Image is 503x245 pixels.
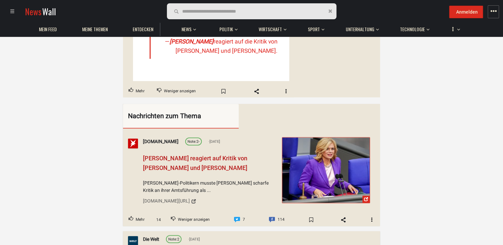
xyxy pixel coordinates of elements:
[334,214,353,225] span: Share
[136,87,145,96] span: Mehr
[143,138,179,145] a: [DOMAIN_NAME]
[168,237,177,242] span: Note:
[143,155,247,171] span: [PERSON_NAME] reagiert auf Kritik von [PERSON_NAME] und [PERSON_NAME]
[247,86,266,97] span: Share
[305,23,323,36] a: Sport
[168,237,179,243] div: 2
[136,216,145,224] span: Mehr
[39,26,57,32] span: Mein Feed
[82,26,108,32] span: Meine Themen
[170,38,213,45] span: [PERSON_NAME]
[128,138,138,148] img: Profilbild von stern.de
[178,23,195,36] a: News
[219,26,233,32] span: Politik
[166,235,182,243] a: Note:2
[302,214,321,225] span: Bookmark
[216,23,236,36] a: Politik
[216,20,238,36] button: Politik
[165,214,215,226] button: Downvote
[182,26,191,32] span: News
[178,20,198,36] button: News
[188,236,200,242] span: [DATE]
[143,236,159,243] a: Die Welt
[255,20,287,36] button: Wirtschaft
[449,6,483,18] button: Anmelden
[143,179,277,194] span: [PERSON_NAME]-Politikern musste [PERSON_NAME] scharfe Kritik an ihrer Amtsführung als ...
[123,214,150,226] button: Upvote
[208,139,220,145] span: [DATE]
[156,37,278,55] cite: — reagiert auf die Kritik von [PERSON_NAME] und [PERSON_NAME].
[164,87,196,96] span: Weniger anzeigen
[151,85,201,98] button: Downvote
[397,20,430,36] button: Technologie
[259,26,282,32] span: Wirtschaft
[228,214,251,226] a: Comment
[456,9,478,15] span: Anmelden
[263,214,290,226] a: Comment
[308,26,320,32] span: Sport
[342,23,377,36] a: Unterhaltung
[214,86,233,97] span: Bookmark
[188,140,196,144] span: Note:
[278,216,285,224] span: 114
[397,23,428,36] a: Technologie
[133,26,153,32] span: Entdecken
[400,26,425,32] span: Technologie
[123,85,150,98] button: Upvote
[255,23,285,36] a: Wirtschaft
[128,111,214,121] div: Nachrichten zum Thema
[25,5,56,18] a: NewsWall
[153,217,164,223] span: 14
[342,20,379,36] button: Unterhaltung
[42,5,56,18] span: Wall
[243,216,245,224] span: 7
[282,137,370,203] img: Julia Klöckner reagiert auf Kritik von Robert Habeck und Ricarda Lang
[188,139,199,145] div: 2-
[185,137,202,145] a: Note:2-
[345,26,374,32] span: Unterhaltung
[143,196,277,207] a: [DOMAIN_NAME][URL]
[282,137,370,203] a: Julia Klöckner reagiert auf Kritik von Robert Habeck und Ricarda Lang
[305,20,324,36] button: Sport
[25,5,42,18] span: News
[178,216,210,224] span: Weniger anzeigen
[143,198,190,205] div: [DOMAIN_NAME][URL]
